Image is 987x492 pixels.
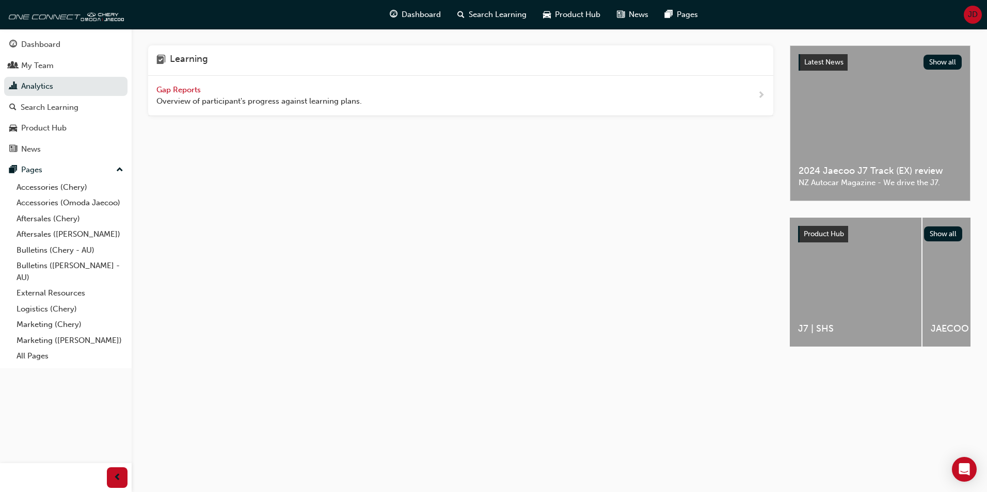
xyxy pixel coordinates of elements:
span: chart-icon [9,82,17,91]
div: News [21,143,41,155]
span: 2024 Jaecoo J7 Track (EX) review [799,165,962,177]
span: car-icon [9,124,17,133]
div: Search Learning [21,102,78,113]
a: Latest NewsShow all [799,54,962,71]
span: Latest News [804,58,843,67]
span: J7 | SHS [798,323,913,335]
a: guage-iconDashboard [381,4,449,25]
a: Marketing (Chery) [12,317,128,333]
a: Aftersales (Chery) [12,211,128,227]
a: Latest NewsShow all2024 Jaecoo J7 Track (EX) reviewNZ Autocar Magazine - We drive the J7. [790,45,970,201]
a: Product Hub [4,119,128,138]
a: Aftersales ([PERSON_NAME]) [12,226,128,242]
button: Show all [924,55,962,70]
div: Dashboard [21,39,60,51]
span: pages-icon [9,166,17,175]
span: NZ Autocar Magazine - We drive the J7. [799,177,962,189]
span: guage-icon [9,40,17,50]
a: search-iconSearch Learning [449,4,535,25]
div: My Team [21,60,54,72]
span: news-icon [617,8,625,21]
span: learning-icon [156,54,166,67]
a: Bulletins ([PERSON_NAME] - AU) [12,258,128,285]
span: car-icon [543,8,551,21]
a: Accessories (Omoda Jaecoo) [12,195,128,211]
span: news-icon [9,145,17,154]
span: guage-icon [390,8,397,21]
div: Pages [21,164,42,176]
div: Open Intercom Messenger [952,457,977,482]
a: Search Learning [4,98,128,117]
img: oneconnect [5,4,124,25]
button: JD [964,6,982,24]
a: J7 | SHS [790,218,921,347]
span: News [629,9,648,21]
span: prev-icon [114,471,121,484]
span: Product Hub [804,229,844,238]
span: search-icon [457,8,465,21]
a: pages-iconPages [657,4,706,25]
button: Pages [4,160,128,179]
span: pages-icon [665,8,673,21]
a: Gap Reports Overview of participant's progress against learning plans.next-icon [148,76,773,116]
button: Show all [924,226,963,241]
a: External Resources [12,285,128,301]
button: DashboardMy TeamAnalyticsSearch LearningProduct HubNews [4,33,128,160]
span: search-icon [9,103,17,112]
span: Search Learning [469,9,527,21]
a: Logistics (Chery) [12,301,128,317]
a: car-iconProduct Hub [535,4,609,25]
a: Product HubShow all [798,226,962,242]
span: people-icon [9,61,17,71]
a: Accessories (Chery) [12,179,128,195]
a: News [4,140,128,159]
a: Marketing ([PERSON_NAME]) [12,333,128,349]
div: Product Hub [21,122,67,134]
span: Product Hub [555,9,600,21]
span: JD [968,9,978,21]
h4: Learning [170,54,208,67]
a: All Pages [12,348,128,364]
span: next-icon [757,89,765,102]
span: Gap Reports [156,85,203,94]
a: news-iconNews [609,4,657,25]
span: Pages [677,9,698,21]
a: Analytics [4,77,128,96]
a: My Team [4,56,128,75]
a: Bulletins (Chery - AU) [12,242,128,258]
span: up-icon [116,163,123,177]
span: Overview of participant's progress against learning plans. [156,95,362,107]
span: Dashboard [402,9,441,21]
a: Dashboard [4,35,128,54]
